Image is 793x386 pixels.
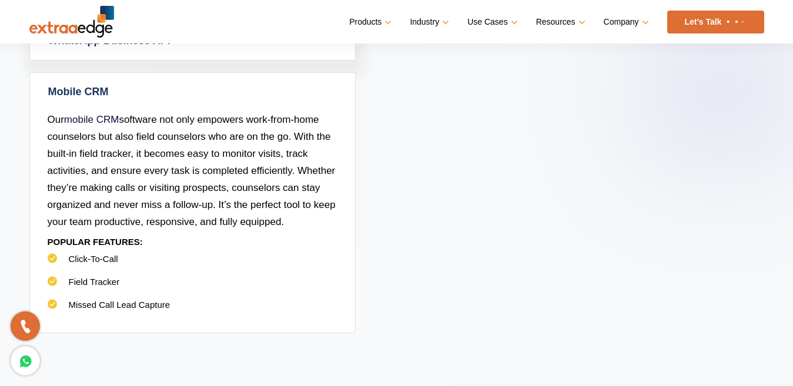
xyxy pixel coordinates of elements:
[536,14,583,31] a: Resources
[48,230,337,253] p: POPULAR FEATURES:
[48,253,337,276] li: Click-To-Call
[48,114,336,227] span: Our software not only empowers work-from-home counselors but also field counselors who are on the...
[48,299,337,322] li: Missed Call Lead Capture
[30,73,355,111] a: Mobile CRM
[64,114,119,125] a: mobile CRM
[604,14,647,31] a: Company
[349,14,389,31] a: Products
[410,14,447,31] a: Industry
[48,276,337,299] li: Field Tracker
[467,14,515,31] a: Use Cases
[667,11,764,33] a: Let’s Talk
